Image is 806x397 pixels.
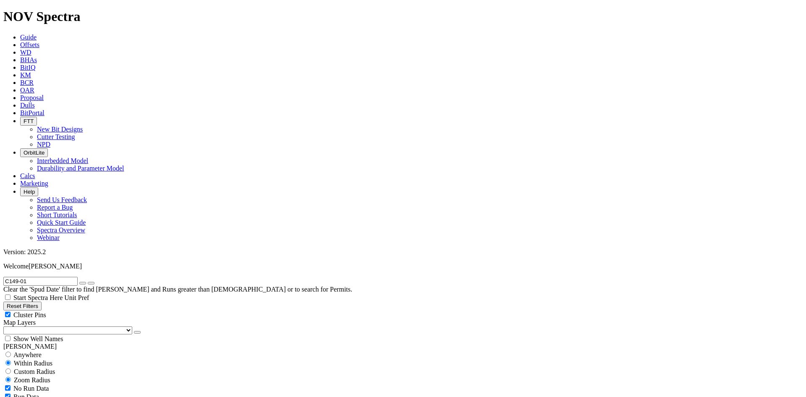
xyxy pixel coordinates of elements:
a: BitIQ [20,64,35,71]
a: Spectra Overview [37,226,85,234]
a: Calcs [20,172,35,179]
span: Unit Pref [64,294,89,301]
span: Clear the 'Spud Date' filter to find [PERSON_NAME] and Runs greater than [DEMOGRAPHIC_DATA] or to... [3,286,352,293]
span: Start Spectra Here [13,294,63,301]
a: NPD [37,141,50,148]
a: BHAs [20,56,37,63]
button: OrbitLite [20,148,48,157]
span: Custom Radius [14,368,55,375]
a: BCR [20,79,34,86]
a: Proposal [20,94,44,101]
span: Within Radius [14,360,52,367]
span: Help [24,189,35,195]
a: Marketing [20,180,48,187]
a: Dulls [20,102,35,109]
button: Reset Filters [3,302,42,310]
a: Report a Bug [37,204,73,211]
span: Anywhere [13,351,42,358]
a: Offsets [20,41,39,48]
div: Version: 2025.2 [3,248,803,256]
span: OrbitLite [24,150,44,156]
span: No Run Data [13,385,49,392]
a: Quick Start Guide [37,219,86,226]
span: Show Well Names [13,335,63,342]
a: Send Us Feedback [37,196,87,203]
a: KM [20,71,31,79]
a: Webinar [37,234,60,241]
a: Guide [20,34,37,41]
span: FTT [24,118,34,124]
span: Cluster Pins [13,311,46,318]
a: Cutter Testing [37,133,75,140]
a: New Bit Designs [37,126,83,133]
button: Help [20,187,38,196]
span: [PERSON_NAME] [29,263,82,270]
a: Short Tutorials [37,211,77,218]
span: Zoom Radius [14,376,50,384]
a: WD [20,49,31,56]
a: Durability and Parameter Model [37,165,124,172]
a: Interbedded Model [37,157,88,164]
button: FTT [20,117,37,126]
input: Start Spectra Here [5,294,10,300]
span: Map Layers [3,319,36,326]
a: OAR [20,87,34,94]
div: [PERSON_NAME] [3,343,803,350]
input: Search [3,277,78,286]
p: Welcome [3,263,803,270]
a: BitPortal [20,109,44,116]
h1: NOV Spectra [3,9,803,24]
